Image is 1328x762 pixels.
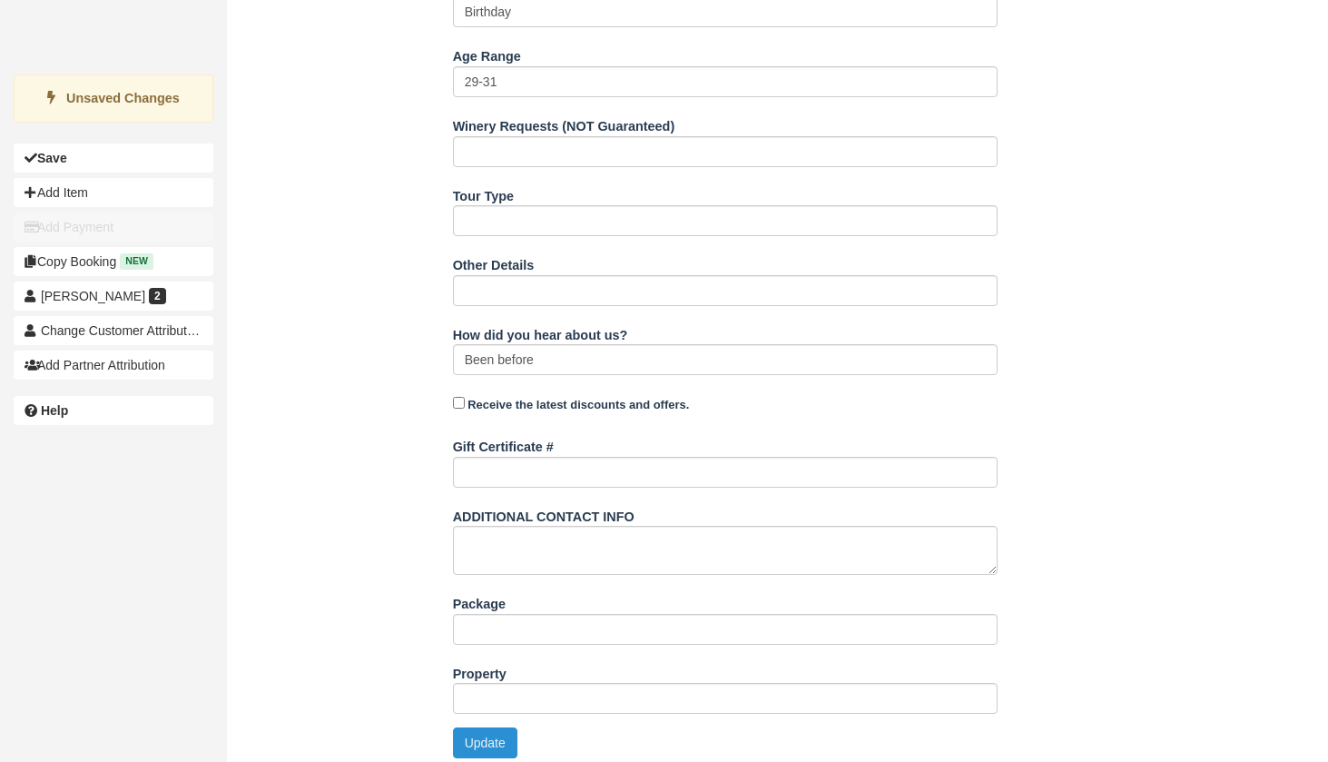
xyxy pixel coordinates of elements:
[14,316,213,345] button: Change Customer Attribution
[453,431,554,457] label: Gift Certificate #
[453,320,628,345] label: How did you hear about us?
[14,282,213,311] a: [PERSON_NAME] 2
[37,151,67,165] b: Save
[41,323,204,338] span: Change Customer Attribution
[453,41,521,66] label: Age Range
[14,143,213,173] button: Save
[453,501,634,527] label: ADDITIONAL CONTACT INFO
[453,181,514,206] label: Tour Type
[149,288,166,304] span: 2
[453,658,507,684] label: Property
[41,289,145,303] span: [PERSON_NAME]
[120,253,153,269] span: New
[14,247,213,276] button: Copy Booking New
[14,396,213,425] a: Help
[453,250,535,275] label: Other Details
[14,213,213,242] button: Add Payment
[14,351,213,380] button: Add Partner Attribution
[41,403,68,418] b: Help
[467,398,689,411] strong: Receive the latest discounts and offers.
[453,727,517,758] button: Update
[14,178,213,207] button: Add Item
[66,91,180,105] strong: Unsaved Changes
[453,111,675,136] label: Winery Requests (NOT Guaranteed)
[453,589,506,614] label: Package
[453,397,465,409] input: Receive the latest discounts and offers.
